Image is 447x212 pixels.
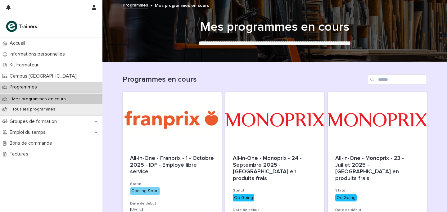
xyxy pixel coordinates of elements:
input: Search [368,74,427,84]
h3: Statut [335,188,419,193]
p: Tous les programmes [7,107,60,112]
p: Mes programmes en cours [155,2,209,8]
h1: Programmes en cours [123,75,365,84]
p: Accueil [7,40,30,46]
div: On Going [233,194,254,202]
p: Kit Formateur [7,62,43,68]
p: Emploi du temps [7,129,51,135]
p: Campus [GEOGRAPHIC_DATA] [7,73,82,79]
p: Programmes [7,84,42,90]
span: All-in-One - Franprix - 1 - Octobre 2025 - IDF - Employé libre service [130,156,215,174]
p: [DATE] [130,207,214,212]
span: All-in-One - Monoprix - 23 - Juillet 2025 - [GEOGRAPHIC_DATA] en produits frais [335,156,405,181]
p: Groupes de formation [7,119,62,124]
div: On Going [335,194,357,202]
p: Mes programmes en cours [7,97,71,102]
h1: Mes programmes en cours [123,20,427,34]
p: Bons de commande [7,140,57,146]
p: Factures [7,151,33,157]
h3: Date de début [130,201,214,206]
h3: Statut [233,188,317,193]
span: All-in-One - Monoprix - 24 - Septembre 2025 - [GEOGRAPHIC_DATA] en produits frais [233,156,303,181]
h3: Statut [130,182,214,187]
a: Programmes [123,1,148,8]
p: Informations personnelles [7,51,70,57]
div: Coming Soon [130,187,160,195]
img: K0CqGN7SDeD6s4JG8KQk [5,20,39,33]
